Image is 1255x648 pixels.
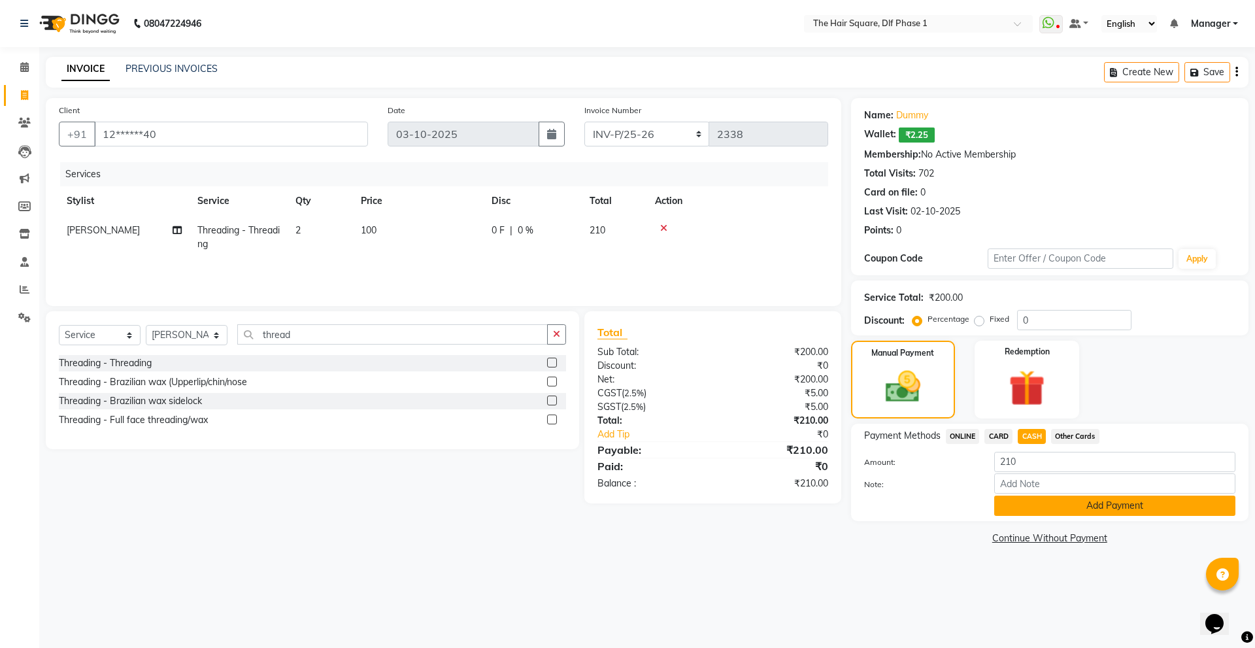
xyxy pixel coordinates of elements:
[361,224,376,236] span: 100
[1191,17,1230,31] span: Manager
[518,224,533,237] span: 0 %
[733,428,837,441] div: ₹0
[588,428,733,441] a: Add Tip
[864,252,988,265] div: Coupon Code
[994,496,1235,516] button: Add Payment
[588,442,712,458] div: Payable:
[94,122,368,146] input: Search by Name/Mobile/Email/Code
[59,105,80,116] label: Client
[712,414,837,428] div: ₹210.00
[60,162,838,186] div: Services
[712,442,837,458] div: ₹210.00
[125,63,218,75] a: PREVIOUS INVOICES
[588,345,712,359] div: Sub Total:
[1104,62,1179,82] button: Create New
[712,373,837,386] div: ₹200.00
[1005,346,1050,358] label: Redemption
[588,414,712,428] div: Total:
[864,429,941,443] span: Payment Methods
[59,394,202,408] div: Threading - Brazilian wax sidelock
[588,400,712,414] div: ( )
[899,128,935,143] span: ₹2.25
[59,186,190,216] th: Stylist
[946,429,980,444] span: ONLINE
[647,186,828,216] th: Action
[624,388,644,398] span: 2.5%
[864,148,1235,162] div: No Active Membership
[597,387,622,399] span: CGST
[712,458,837,474] div: ₹0
[997,366,1056,411] img: _gift.svg
[237,324,548,345] input: Search or Scan
[588,373,712,386] div: Net:
[994,452,1235,472] input: Amount
[918,167,934,180] div: 702
[597,401,621,413] span: SGST
[1018,429,1046,444] span: CASH
[510,224,512,237] span: |
[864,109,894,122] div: Name:
[854,532,1246,545] a: Continue Without Payment
[59,356,152,370] div: Threading - Threading
[588,477,712,490] div: Balance :
[712,359,837,373] div: ₹0
[871,347,934,359] label: Manual Payment
[33,5,123,42] img: logo
[712,400,837,414] div: ₹5.00
[1051,429,1099,444] span: Other Cards
[864,128,896,143] div: Wallet:
[712,345,837,359] div: ₹200.00
[388,105,405,116] label: Date
[712,477,837,490] div: ₹210.00
[875,367,931,407] img: _cash.svg
[984,429,1012,444] span: CARD
[988,248,1173,269] input: Enter Offer / Coupon Code
[864,205,908,218] div: Last Visit:
[61,58,110,81] a: INVOICE
[197,224,280,250] span: Threading - Threading
[67,224,140,236] span: [PERSON_NAME]
[59,375,247,389] div: Threading - Brazilian wax (Upperlip/chin/nose
[864,314,905,328] div: Discount:
[854,456,984,468] label: Amount:
[994,473,1235,494] input: Add Note
[584,105,641,116] label: Invoice Number
[597,326,627,339] span: Total
[896,109,928,122] a: Dummy
[144,5,201,42] b: 08047224946
[864,186,918,199] div: Card on file:
[492,224,505,237] span: 0 F
[928,313,969,325] label: Percentage
[864,167,916,180] div: Total Visits:
[854,479,984,490] label: Note:
[929,291,963,305] div: ₹200.00
[864,224,894,237] div: Points:
[190,186,288,216] th: Service
[920,186,926,199] div: 0
[484,186,582,216] th: Disc
[588,386,712,400] div: ( )
[582,186,647,216] th: Total
[864,148,921,162] div: Membership:
[588,458,712,474] div: Paid:
[59,122,95,146] button: +91
[1179,249,1216,269] button: Apply
[896,224,901,237] div: 0
[712,386,837,400] div: ₹5.00
[864,291,924,305] div: Service Total:
[588,359,712,373] div: Discount:
[353,186,484,216] th: Price
[911,205,960,218] div: 02-10-2025
[1184,62,1230,82] button: Save
[59,413,208,427] div: Threading - Full face threading/wax
[624,401,643,412] span: 2.5%
[1200,596,1242,635] iframe: chat widget
[295,224,301,236] span: 2
[288,186,353,216] th: Qty
[590,224,605,236] span: 210
[990,313,1009,325] label: Fixed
